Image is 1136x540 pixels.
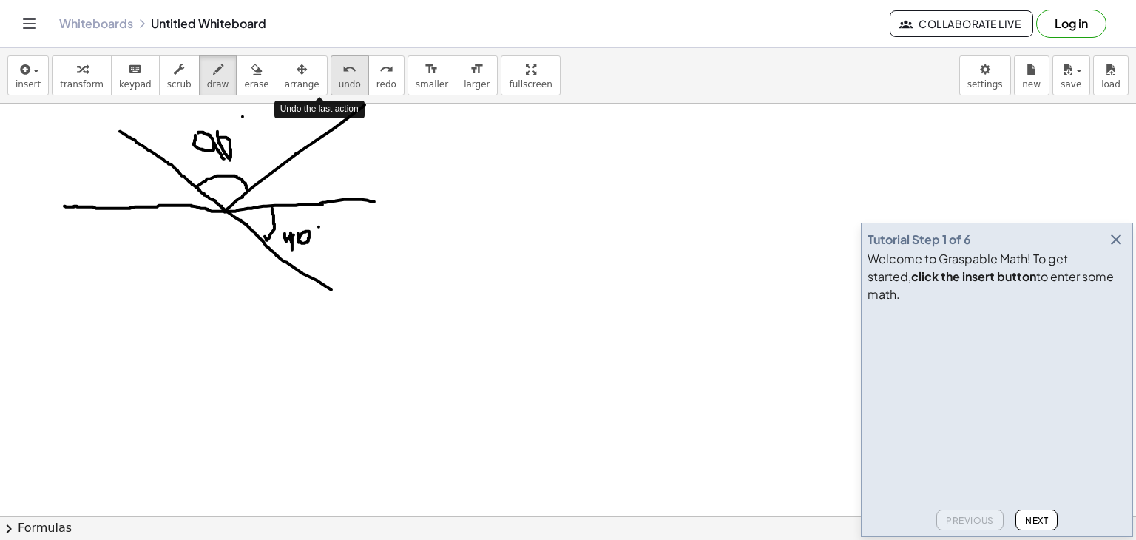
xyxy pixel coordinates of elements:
button: Log in [1036,10,1106,38]
button: arrange [277,55,328,95]
button: settings [959,55,1011,95]
button: Toggle navigation [18,12,41,36]
span: arrange [285,79,319,90]
button: format_sizelarger [456,55,498,95]
span: Collaborate Live [902,17,1021,30]
span: smaller [416,79,448,90]
i: format_size [470,61,484,78]
span: erase [244,79,268,90]
button: load [1093,55,1129,95]
span: settings [967,79,1003,90]
button: format_sizesmaller [408,55,456,95]
button: Next [1015,510,1058,530]
span: redo [376,79,396,90]
a: Whiteboards [59,16,133,31]
button: erase [236,55,277,95]
div: Undo the last action [274,101,365,118]
span: Next [1025,515,1048,526]
span: save [1061,79,1081,90]
i: redo [379,61,393,78]
button: keyboardkeypad [111,55,160,95]
button: redoredo [368,55,405,95]
span: larger [464,79,490,90]
span: insert [16,79,41,90]
span: load [1101,79,1120,90]
button: fullscreen [501,55,560,95]
button: undoundo [331,55,369,95]
div: Tutorial Step 1 of 6 [868,231,971,249]
button: insert [7,55,49,95]
button: draw [199,55,237,95]
i: undo [342,61,356,78]
button: transform [52,55,112,95]
span: new [1022,79,1041,90]
span: transform [60,79,104,90]
span: fullscreen [509,79,552,90]
b: click the insert button [911,269,1036,284]
button: Collaborate Live [890,10,1033,37]
button: scrub [159,55,200,95]
button: new [1014,55,1049,95]
span: draw [207,79,229,90]
span: undo [339,79,361,90]
button: save [1052,55,1090,95]
i: keyboard [128,61,142,78]
i: format_size [425,61,439,78]
span: scrub [167,79,192,90]
span: keypad [119,79,152,90]
div: Welcome to Graspable Math! To get started, to enter some math. [868,250,1126,303]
